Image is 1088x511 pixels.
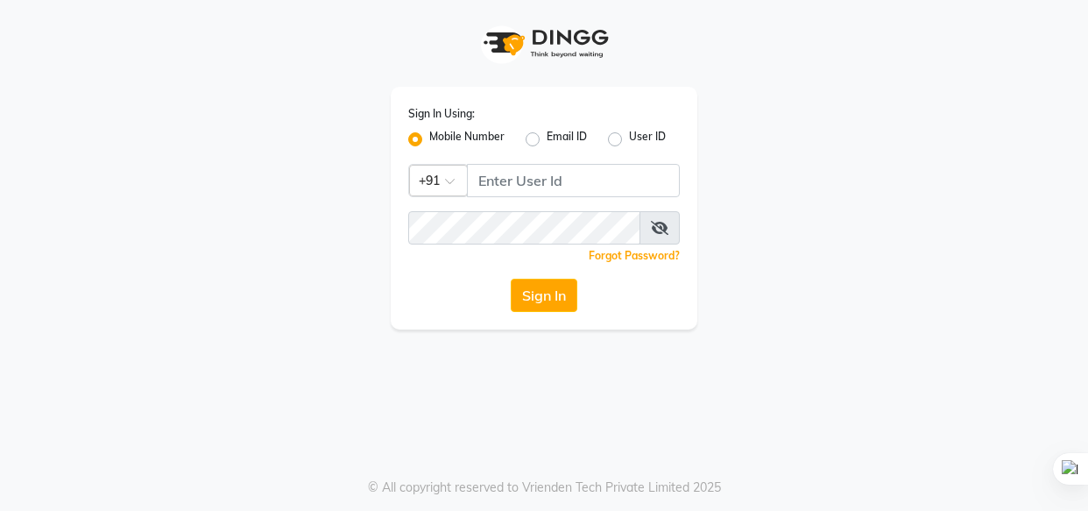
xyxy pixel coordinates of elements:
label: Email ID [547,129,587,150]
button: Sign In [511,279,577,312]
label: Mobile Number [429,129,505,150]
a: Forgot Password? [589,249,680,262]
label: Sign In Using: [408,106,475,122]
input: Username [408,211,640,245]
label: User ID [629,129,666,150]
img: logo1.svg [474,18,614,69]
input: Username [467,164,680,197]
